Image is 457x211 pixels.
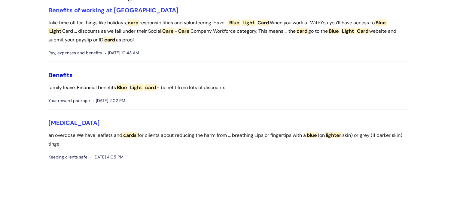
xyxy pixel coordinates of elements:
span: [DATE] 4:05 PM [90,153,123,161]
span: Your reward package [48,97,90,104]
span: Care [177,28,190,34]
span: Light [341,28,355,34]
a: Benefits of working at [GEOGRAPHIC_DATA] [48,6,178,14]
span: care [127,20,139,26]
span: Light [48,28,62,34]
span: Blue [328,28,340,34]
span: card [103,37,116,43]
span: blue [306,132,318,138]
span: Card [356,28,369,34]
span: [DATE] 10:43 AM [105,49,139,57]
span: Keeping clients safe [48,153,87,161]
p: family leave. Financial benefits - benefit from lots of discounts [48,83,409,92]
span: Blue [375,20,387,26]
span: cards [122,132,138,138]
span: [DATE] 2:02 PM [93,97,125,104]
span: Blue [228,20,240,26]
p: take time off for things like holidays, responsibilities and volunteering. Have ... When you work... [48,19,409,44]
span: Blue [116,84,128,91]
span: lighter [325,132,342,138]
span: card [144,84,157,91]
a: [MEDICAL_DATA] [48,119,100,127]
span: Card [257,20,270,26]
span: card [296,28,308,34]
span: Pay, expenses and benefits [48,49,102,57]
span: Light [129,84,143,91]
span: Care [161,28,175,34]
a: Benefits [48,71,73,79]
p: an overdose We have leaflets and for clients about reducing the harm from ... breathing Lips or f... [48,131,409,149]
span: Light [242,20,255,26]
